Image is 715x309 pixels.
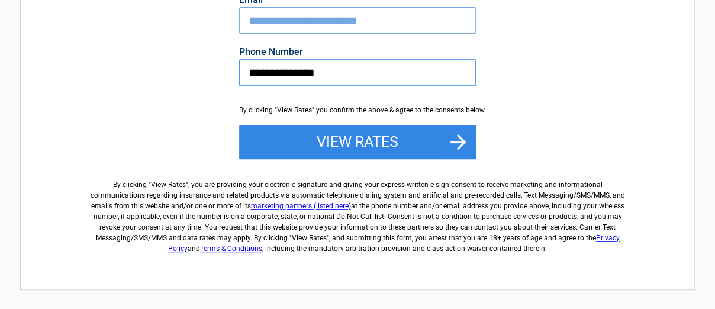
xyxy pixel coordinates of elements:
[239,105,476,115] div: By clicking "View Rates" you confirm the above & agree to the consents below
[86,170,629,254] label: By clicking " ", you are providing your electronic signature and giving your express written e-si...
[251,202,351,210] a: marketing partners (listed here)
[151,181,186,189] span: View Rates
[200,244,262,253] a: Terms & Conditions
[239,47,476,57] label: Phone Number
[168,234,620,253] a: Privacy Policy
[239,125,476,159] button: View Rates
